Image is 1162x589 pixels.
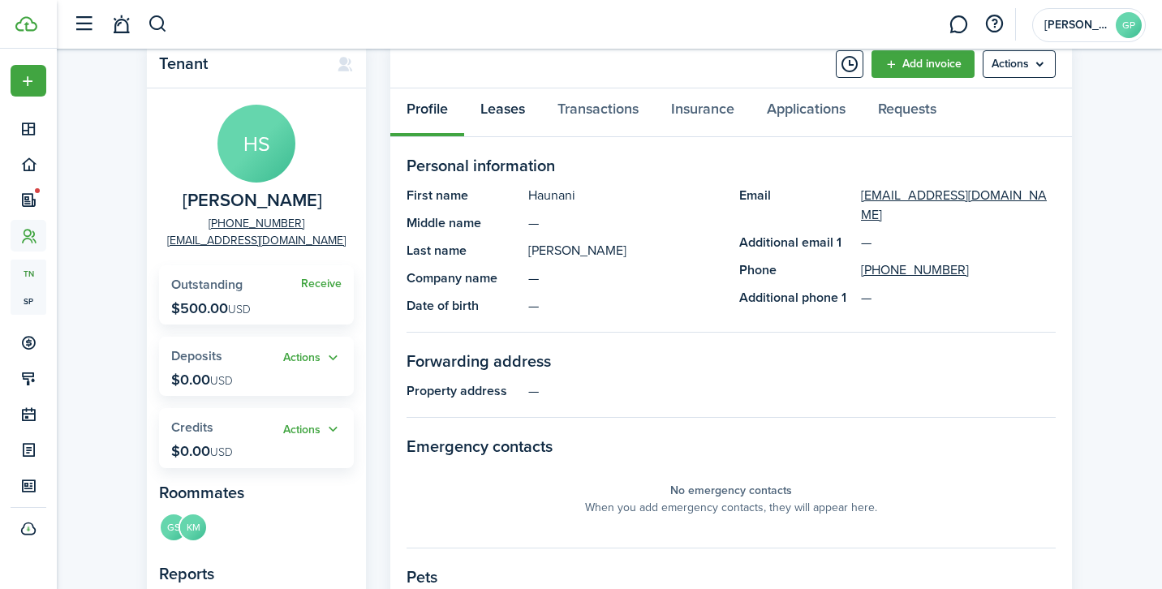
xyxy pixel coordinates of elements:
a: KM [188,513,208,545]
span: USD [210,372,233,389]
avatar-text: GP [1116,12,1142,38]
panel-main-title: Phone [739,260,853,280]
a: [PHONE_NUMBER] [861,260,969,280]
a: Insurance [655,88,751,137]
button: Open menu [283,420,342,439]
panel-main-placeholder-description: When you add emergency contacts, they will appear here. [585,499,877,516]
panel-main-title: Last name [407,241,520,260]
span: USD [228,301,251,318]
panel-main-title: Date of birth [407,296,520,316]
a: GS [159,513,188,545]
span: Gary Pryde [1044,19,1109,31]
a: Messaging [943,4,974,45]
panel-main-title: Email [739,186,853,225]
span: Deposits [171,346,222,365]
button: Open sidebar [68,9,99,40]
button: Actions [283,349,342,368]
panel-main-description: Haunani [528,186,723,205]
panel-main-title: First name [407,186,520,205]
button: Search [148,11,168,38]
panel-main-description: — [528,213,723,233]
button: Timeline [836,50,863,78]
button: Open resource center [980,11,1008,38]
a: Requests [862,88,953,137]
p: $500.00 [171,300,251,316]
panel-main-placeholder-title: No emergency contacts [670,482,792,499]
avatar-text: GS [161,514,187,540]
panel-main-section-title: Pets [407,565,1056,589]
a: Transactions [541,88,655,137]
span: USD [210,444,233,461]
a: Leases [464,88,541,137]
avatar-text: KM [180,514,206,540]
menu-btn: Actions [983,50,1056,78]
panel-main-section-title: Emergency contacts [407,434,1056,458]
span: Credits [171,418,213,436]
panel-main-description: — [528,381,1056,401]
a: Applications [751,88,862,137]
a: [PHONE_NUMBER] [209,215,304,232]
p: $0.00 [171,443,233,459]
panel-main-section-title: Personal information [407,153,1056,178]
panel-main-subtitle: Roommates [159,480,354,505]
panel-main-description: — [528,296,723,316]
a: Notifications [105,4,136,45]
button: Actions [283,420,342,439]
p: $0.00 [171,372,233,388]
panel-main-title: Additional phone 1 [739,288,853,307]
panel-main-subtitle: Reports [159,561,354,586]
panel-main-title: Additional email 1 [739,233,853,252]
span: Haunani Spencer [183,191,322,211]
a: Receive [301,277,342,290]
panel-main-description: [PERSON_NAME] [528,241,723,260]
panel-main-section-title: Forwarding address [407,349,1056,373]
button: Open menu [11,65,46,97]
img: TenantCloud [15,16,37,32]
panel-main-title: Property address [407,381,520,401]
span: Outstanding [171,275,243,294]
a: sp [11,287,46,315]
a: Add invoice [871,50,975,78]
a: tn [11,260,46,287]
panel-main-description: — [528,269,723,288]
panel-main-title: Middle name [407,213,520,233]
panel-main-title: Company name [407,269,520,288]
button: Open menu [983,50,1056,78]
a: [EMAIL_ADDRESS][DOMAIN_NAME] [167,232,346,249]
a: [EMAIL_ADDRESS][DOMAIN_NAME] [861,186,1056,225]
button: Open menu [283,349,342,368]
panel-main-title: Tenant [159,54,321,73]
avatar-text: HS [217,105,295,183]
